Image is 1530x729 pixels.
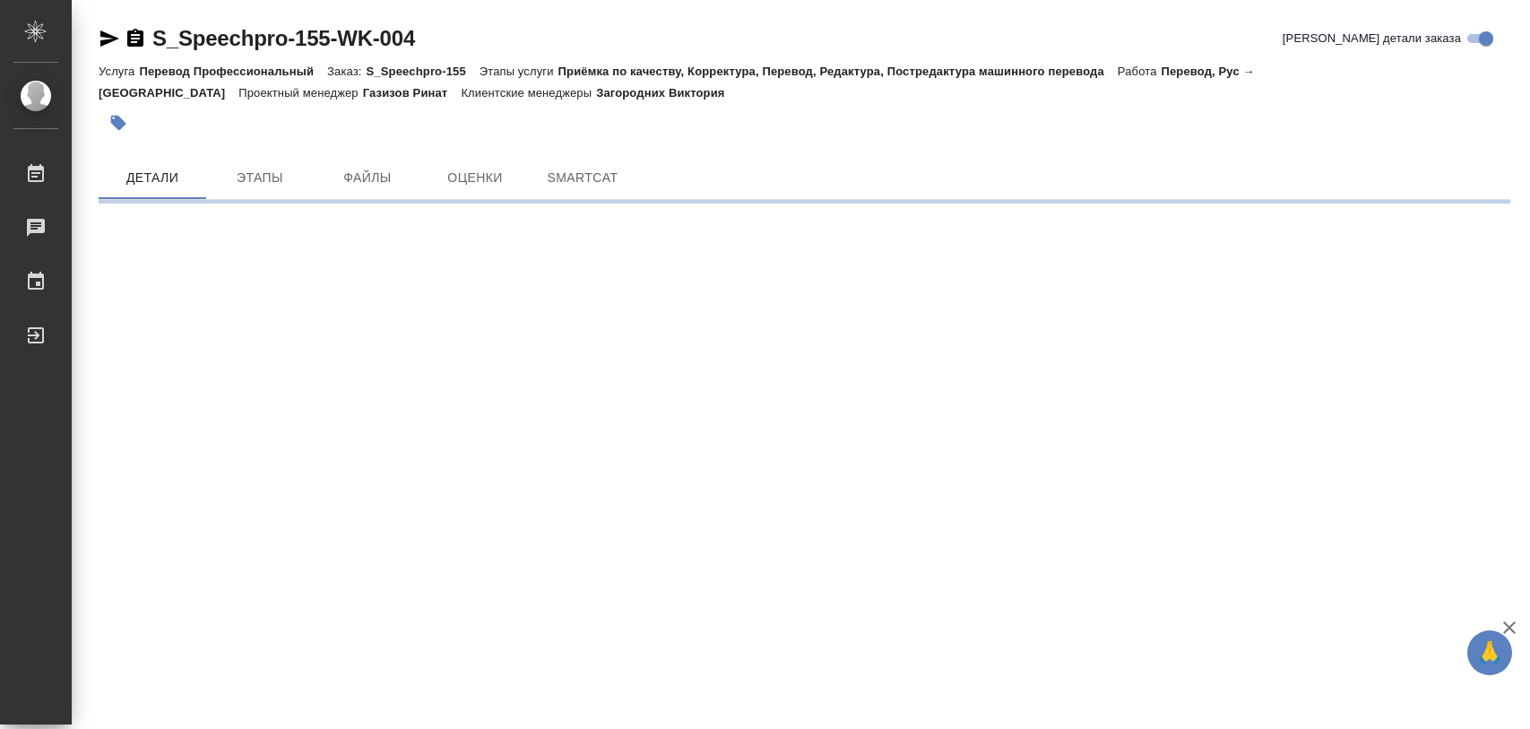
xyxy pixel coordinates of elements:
button: 🙏 [1467,630,1512,675]
p: Загородних Виктория [596,86,738,100]
span: 🙏 [1474,634,1505,672]
a: S_Speechpro-155-WK-004 [152,26,415,50]
p: Приёмка по качеству, Корректура, Перевод, Редактура, Постредактура машинного перевода [558,65,1118,78]
p: Клиентские менеджеры [461,86,596,100]
span: Этапы [217,167,303,189]
p: Заказ: [327,65,366,78]
button: Добавить тэг [99,103,138,143]
p: Перевод Профессиональный [139,65,327,78]
p: Услуга [99,65,139,78]
p: Этапы услуги [480,65,558,78]
p: S_Speechpro-155 [367,65,480,78]
p: Работа [1118,65,1162,78]
p: Газизов Ринат [363,86,462,100]
span: SmartCat [540,167,626,189]
span: Файлы [324,167,411,189]
p: Проектный менеджер [238,86,362,100]
span: [PERSON_NAME] детали заказа [1283,30,1461,48]
span: Оценки [432,167,518,189]
button: Скопировать ссылку [125,28,146,49]
button: Скопировать ссылку для ЯМессенджера [99,28,120,49]
span: Детали [109,167,195,189]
